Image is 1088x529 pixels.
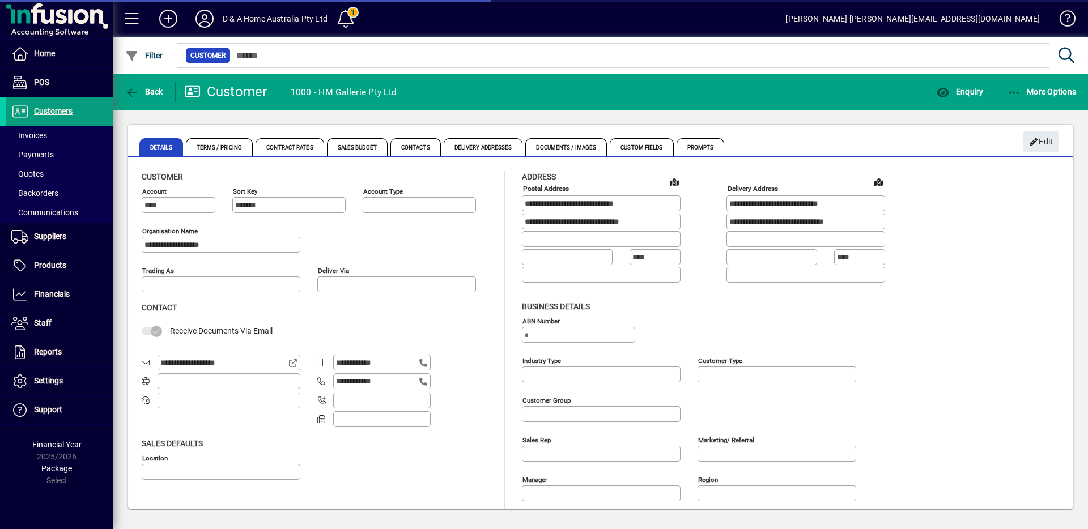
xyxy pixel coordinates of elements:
span: Delivery Addresses [444,138,523,156]
div: [PERSON_NAME] [PERSON_NAME][EMAIL_ADDRESS][DOMAIN_NAME] [785,10,1040,28]
span: Contract Rates [256,138,324,156]
a: View on map [870,173,888,191]
div: 1000 - HM Gallerie Pty Ltd [291,83,397,101]
a: POS [6,69,113,97]
span: Quotes [11,169,44,178]
a: Products [6,251,113,280]
span: Edit [1029,133,1053,151]
span: Support [34,405,62,414]
span: Contact [142,303,177,312]
mat-label: Customer type [698,356,742,364]
a: Suppliers [6,223,113,251]
span: Details [139,138,183,156]
button: Enquiry [933,82,986,102]
a: Staff [6,309,113,338]
span: Payments [11,150,54,159]
span: Address [522,172,556,181]
a: Invoices [6,126,113,145]
mat-label: Location [142,454,168,462]
span: Receive Documents Via Email [170,326,273,335]
mat-label: Industry type [522,356,561,364]
span: Suppliers [34,232,66,241]
span: Prompts [677,138,725,156]
button: More Options [1005,82,1079,102]
mat-label: Account Type [363,187,403,195]
mat-label: Customer group [522,396,571,404]
button: Back [122,82,166,102]
button: Edit [1023,131,1059,152]
a: Quotes [6,164,113,184]
span: Reports [34,347,62,356]
app-page-header-button: Back [113,82,176,102]
span: Backorders [11,189,58,198]
span: Settings [34,376,63,385]
mat-label: Sales rep [522,436,551,443]
mat-label: Trading as [142,267,174,275]
span: Invoices [11,131,47,140]
span: Financial Year [32,440,82,449]
span: Staff [34,318,52,327]
span: Enquiry [936,87,983,96]
mat-label: Region [698,475,718,483]
span: Financials [34,289,70,298]
span: Home [34,49,55,58]
span: Custom Fields [610,138,673,156]
span: Filter [125,51,163,60]
div: D & A Home Australia Pty Ltd [223,10,328,28]
span: Contacts [390,138,441,156]
mat-label: Sort key [233,187,257,195]
a: Payments [6,145,113,164]
span: More Options [1008,87,1077,96]
span: Package [41,464,72,473]
a: Support [6,396,113,424]
a: View on map [665,173,683,191]
span: Back [125,87,163,96]
a: Knowledge Base [1051,2,1074,39]
button: Filter [122,45,166,66]
mat-label: Marketing/ Referral [698,436,754,443]
span: Sales defaults [142,439,203,448]
a: Communications [6,203,113,222]
button: Add [150,8,186,29]
span: Terms / Pricing [186,138,253,156]
span: Customers [34,106,73,116]
a: Backorders [6,184,113,203]
span: Communications [11,208,78,217]
div: Customer [184,83,267,101]
a: Reports [6,338,113,366]
span: Customer [190,50,226,61]
a: Home [6,40,113,68]
a: Settings [6,367,113,395]
mat-label: ABN Number [522,317,560,325]
a: Financials [6,280,113,309]
span: Customer [142,172,183,181]
mat-label: Manager [522,475,547,483]
span: Business details [522,302,590,311]
button: Profile [186,8,223,29]
span: Documents / Images [525,138,607,156]
mat-label: Account [142,187,167,195]
mat-label: Organisation name [142,227,198,235]
span: POS [34,78,49,87]
span: Sales Budget [327,138,388,156]
mat-label: Deliver via [318,267,349,275]
span: Products [34,261,66,270]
